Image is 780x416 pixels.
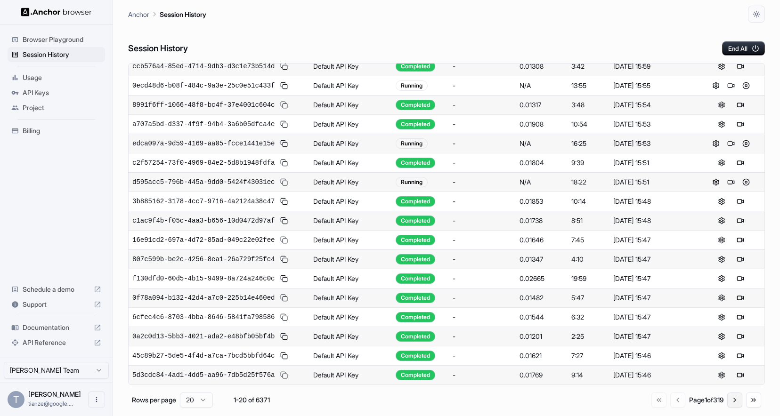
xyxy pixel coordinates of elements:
div: Page 1 of 319 [689,395,723,405]
button: End All [722,41,765,56]
span: 45c89b27-5de5-4f4d-a7ca-7bcd5bbfd64c [132,351,275,360]
span: API Reference [23,338,90,347]
span: d595acc5-796b-445a-9dd0-5424f43031ec [132,177,275,187]
div: 0.01201 [520,332,564,341]
div: Completed [396,100,435,110]
div: 6:32 [571,312,606,322]
p: Session History [160,9,206,19]
div: 7:27 [571,351,606,360]
span: Session History [23,50,101,59]
div: 0.01482 [520,293,564,303]
span: f130dfd0-60d5-4b15-9499-8a724a246c0c [132,274,275,283]
div: [DATE] 15:59 [613,62,693,71]
div: 9:14 [571,370,606,380]
div: - [453,255,512,264]
div: T [8,391,24,408]
td: Default API Key [309,230,392,249]
div: Running [396,138,428,149]
div: [DATE] 15:55 [613,81,693,90]
span: tianze@google.com [28,400,73,407]
div: 13:55 [571,81,606,90]
span: 8991f6ff-1066-48f8-bc4f-37e4001c604c [132,100,275,110]
div: - [453,235,512,245]
div: Completed [396,331,435,342]
div: Completed [396,216,435,226]
span: Documentation [23,323,90,332]
div: Billing [8,123,105,138]
div: - [453,351,512,360]
div: - [453,120,512,129]
td: Default API Key [309,211,392,230]
div: 0.01317 [520,100,564,110]
div: - [453,100,512,110]
td: Default API Key [309,134,392,153]
div: 0.01621 [520,351,564,360]
div: [DATE] 15:53 [613,139,693,148]
div: API Reference [8,335,105,350]
td: Default API Key [309,172,392,192]
div: [DATE] 15:46 [613,351,693,360]
div: 0.02665 [520,274,564,283]
span: Usage [23,73,101,82]
div: Usage [8,70,105,85]
div: - [453,197,512,206]
div: 18:22 [571,177,606,187]
span: Tianze Shi [28,390,81,398]
div: Session History [8,47,105,62]
div: 0.01646 [520,235,564,245]
td: Default API Key [309,288,392,307]
div: [DATE] 15:46 [613,370,693,380]
div: 0.01908 [520,120,564,129]
div: - [453,332,512,341]
div: API Keys [8,85,105,100]
h6: Session History [128,42,188,56]
td: Default API Key [309,365,392,384]
div: 0.01738 [520,216,564,225]
div: [DATE] 15:47 [613,332,693,341]
div: Completed [396,254,435,264]
div: Completed [396,61,435,72]
div: Completed [396,351,435,361]
span: 0ecd48d6-b08f-484c-9a3e-25c0e51c433f [132,81,275,90]
div: 0.01804 [520,158,564,168]
span: Browser Playground [23,35,101,44]
span: 807c599b-be2c-4256-8ea1-26a729f25fc4 [132,255,275,264]
div: Completed [396,273,435,284]
td: Default API Key [309,269,392,288]
div: 1-20 of 6371 [228,395,275,405]
div: - [453,274,512,283]
div: [DATE] 15:53 [613,120,693,129]
p: Rows per page [132,395,176,405]
div: 0.01308 [520,62,564,71]
div: 4:10 [571,255,606,264]
span: c1ac9f4b-f05c-4aa3-b656-10d0472d97af [132,216,275,225]
div: 5:47 [571,293,606,303]
div: [DATE] 15:47 [613,293,693,303]
td: Default API Key [309,249,392,269]
div: [DATE] 15:48 [613,197,693,206]
div: - [453,293,512,303]
span: ccb576a4-85ed-4714-9db3-d3c1e73b514d [132,62,275,71]
div: 0.01769 [520,370,564,380]
div: Completed [396,293,435,303]
div: 10:54 [571,120,606,129]
td: Default API Key [309,56,392,76]
span: Billing [23,126,101,136]
td: Default API Key [309,192,392,211]
p: Anchor [128,9,149,19]
span: 16e91cd2-697a-4d72-85ad-049c22e02fee [132,235,275,245]
span: 3b885162-3178-4cc7-9716-4a2124a38c47 [132,197,275,206]
span: c2f57254-73f0-4969-84e2-5d8b1948fdfa [132,158,275,168]
span: Schedule a demo [23,285,90,294]
div: [DATE] 15:47 [613,235,693,245]
td: Default API Key [309,95,392,114]
div: [DATE] 15:48 [613,216,693,225]
div: Completed [396,370,435,380]
div: 3:48 [571,100,606,110]
div: [DATE] 15:51 [613,177,693,187]
td: Default API Key [309,153,392,172]
td: Default API Key [309,114,392,134]
span: edca097a-9d59-4169-aa05-fcce1441e15e [132,139,275,148]
nav: breadcrumb [128,9,206,19]
span: 6cfec4c6-8703-4bba-8646-5841fa798586 [132,312,275,322]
